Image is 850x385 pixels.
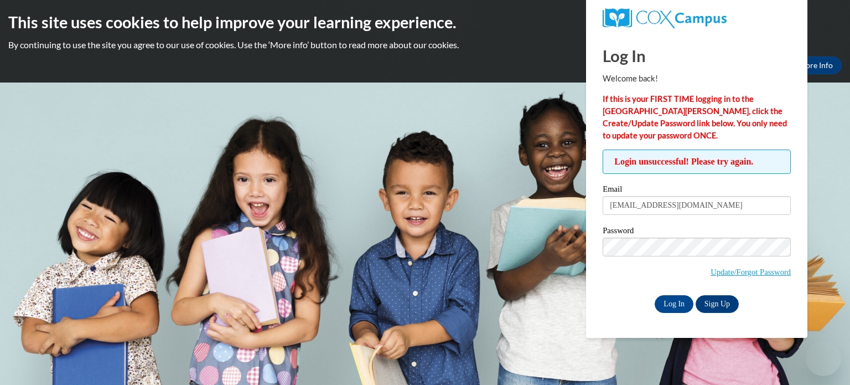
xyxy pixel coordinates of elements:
[603,94,787,140] strong: If this is your FIRST TIME logging in to the [GEOGRAPHIC_DATA][PERSON_NAME], click the Create/Upd...
[603,8,791,28] a: COX Campus
[603,73,791,85] p: Welcome back!
[696,295,739,313] a: Sign Up
[655,295,693,313] input: Log In
[603,8,727,28] img: COX Campus
[711,268,791,276] a: Update/Forgot Password
[8,11,842,33] h2: This site uses cookies to help improve your learning experience.
[806,341,841,376] iframe: Button to launch messaging window
[603,185,791,196] label: Email
[8,39,842,51] p: By continuing to use the site you agree to our use of cookies. Use the ‘More info’ button to read...
[603,150,791,174] span: Login unsuccessful! Please try again.
[603,227,791,238] label: Password
[603,44,791,67] h1: Log In
[790,57,842,74] a: More Info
